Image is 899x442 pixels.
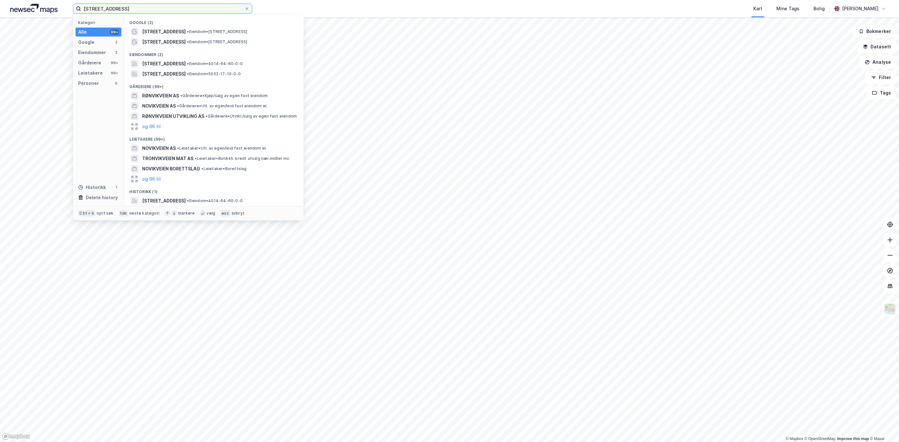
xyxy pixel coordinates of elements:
div: markere [178,211,195,216]
div: Kart [753,5,762,12]
span: • [180,93,182,98]
span: [STREET_ADDRESS] [142,70,186,78]
span: Leietaker • Butikkh. bredt utvalg nær.midler mv. [195,156,290,161]
div: Mine Tags [776,5,799,12]
span: [STREET_ADDRESS] [142,60,186,68]
span: • [206,114,207,119]
span: Gårdeiere • Utl. av egen/leid fast eiendom el. [177,103,267,109]
div: 2 [114,50,119,55]
div: [PERSON_NAME] [842,5,879,12]
a: Mapbox homepage [2,433,30,440]
div: Eiendommer [78,49,106,56]
a: OpenStreetMap [805,437,836,441]
a: Mapbox [786,437,803,441]
span: • [187,29,189,34]
div: nytt søk [97,211,114,216]
button: Filter [866,71,896,84]
button: Tags [867,86,896,99]
div: Personer [78,79,99,87]
span: Eiendom • 4014-64-60-0-0 [187,61,243,66]
div: Google [78,38,94,46]
div: 99+ [110,29,119,35]
span: Gårdeiere • Utvikl./salg av egen fast eiendom [206,114,297,119]
span: Gårdeiere • Kjøp/salg av egen fast eiendom [180,93,268,98]
img: logo.a4113a55bc3d86da70a041830d287a7e.svg [10,4,58,13]
div: 1 [114,185,119,190]
div: Google (2) [124,15,304,27]
span: Eiendom • [STREET_ADDRESS] [187,29,247,34]
div: Ctrl + k [78,210,95,217]
div: Bolig [814,5,825,12]
span: Leietaker • Borettslag [201,166,247,171]
button: Bokmerker [853,25,896,38]
span: • [177,146,179,151]
div: Kontrollprogram for chat [867,411,899,442]
div: 0 [114,81,119,86]
div: Gårdeiere [78,59,101,67]
div: 99+ [110,70,119,76]
div: Delete history [86,194,118,201]
div: velg [207,211,215,216]
span: Leietaker • Utl. av egen/leid fast eiendom el. [177,146,267,151]
span: [STREET_ADDRESS] [142,28,186,36]
span: • [177,103,179,108]
div: Alle [78,28,87,36]
div: Kategori [78,20,121,25]
div: avbryt [231,211,245,216]
span: • [187,198,189,203]
span: RØNVIKVEIEN AS [142,92,179,100]
div: Historikk (1) [124,184,304,196]
div: 99+ [110,60,119,65]
span: • [187,61,189,66]
div: Eiendommer (2) [124,47,304,59]
span: NOVIKVEIEN AS [142,102,176,110]
a: Improve this map [837,437,869,441]
span: • [201,166,203,171]
span: Eiendom • 4014-64-60-0-0 [187,198,243,203]
div: esc [220,210,230,217]
span: TRONVIKVEIEN MAT AS [142,155,193,162]
div: 2 [114,40,119,45]
span: • [187,71,189,76]
span: Eiendom • [STREET_ADDRESS] [187,39,247,45]
span: NOVIKVEIEN AS [142,144,176,152]
button: Datasett [857,40,896,53]
span: • [187,39,189,44]
span: Eiendom • 5052-17-10-0-0 [187,71,241,77]
span: [STREET_ADDRESS] [142,197,186,205]
div: Gårdeiere (99+) [124,79,304,91]
iframe: Chat Widget [867,411,899,442]
button: og 96 til [142,123,161,130]
div: Leietakere (99+) [124,132,304,143]
div: neste kategori [129,211,159,216]
div: Leietakere [78,69,103,77]
span: • [195,156,197,161]
span: RØNVIKVEIEN UTVIKLING AS [142,112,204,120]
div: tab [119,210,128,217]
div: Historikk [78,184,106,191]
button: og 96 til [142,175,161,183]
img: Z [884,303,896,315]
span: NOVIKVEIEN BORETTSLAG [142,165,200,173]
span: [STREET_ADDRESS] [142,38,186,46]
button: Analyse [859,56,896,69]
input: Søk på adresse, matrikkel, gårdeiere, leietakere eller personer [81,4,244,13]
